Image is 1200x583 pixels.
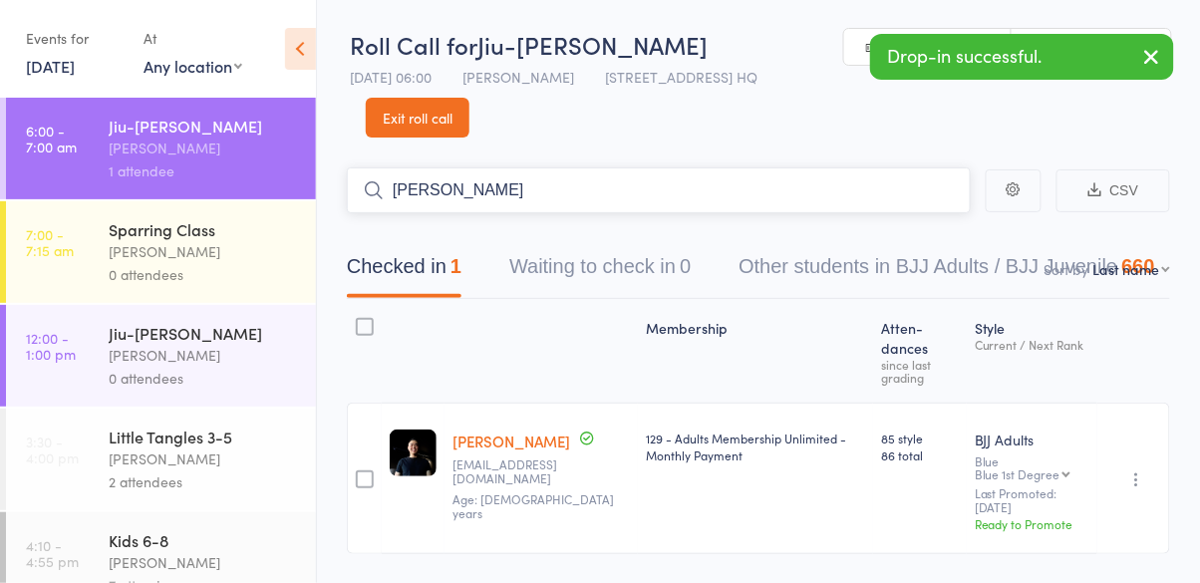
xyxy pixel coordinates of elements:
[6,305,316,407] a: 12:00 -1:00 pmJiu-[PERSON_NAME][PERSON_NAME]0 attendees
[975,467,1060,480] div: Blue 1st Degree
[26,123,77,154] time: 6:00 - 7:00 am
[638,308,873,394] div: Membership
[350,28,477,61] span: Roll Call for
[109,367,299,390] div: 0 attendees
[452,431,570,451] a: [PERSON_NAME]
[26,434,79,465] time: 3:30 - 4:00 pm
[109,529,299,551] div: Kids 6-8
[881,430,959,446] span: 85 style
[739,245,1155,298] button: Other students in BJJ Adults / BJJ Juvenile660
[109,322,299,344] div: Jiu-[PERSON_NAME]
[144,55,242,77] div: Any location
[975,486,1089,515] small: Last Promoted: [DATE]
[109,159,299,182] div: 1 attendee
[975,430,1089,449] div: BJJ Adults
[477,28,708,61] span: Jiu-[PERSON_NAME]
[881,446,959,463] span: 86 total
[605,67,757,87] span: [STREET_ADDRESS] HQ
[26,330,76,362] time: 12:00 - 1:00 pm
[109,137,299,159] div: [PERSON_NAME]
[144,22,242,55] div: At
[967,308,1097,394] div: Style
[350,67,432,87] span: [DATE] 06:00
[450,255,461,277] div: 1
[1093,259,1160,279] div: Last name
[109,263,299,286] div: 0 attendees
[1056,169,1170,212] button: CSV
[452,457,630,486] small: sanghun.han1@gmail.com
[109,218,299,240] div: Sparring Class
[109,551,299,574] div: [PERSON_NAME]
[1045,259,1089,279] label: Sort by
[6,98,316,199] a: 6:00 -7:00 amJiu-[PERSON_NAME][PERSON_NAME]1 attendee
[975,454,1089,480] div: Blue
[975,338,1089,351] div: Current / Next Rank
[109,470,299,493] div: 2 attendees
[509,245,691,298] button: Waiting to check in0
[109,447,299,470] div: [PERSON_NAME]
[109,344,299,367] div: [PERSON_NAME]
[109,115,299,137] div: Jiu-[PERSON_NAME]
[680,255,691,277] div: 0
[390,430,437,476] img: image1638121152.png
[975,515,1089,532] div: Ready to Promote
[646,430,865,463] div: 129 - Adults Membership Unlimited - Monthly Payment
[26,537,79,569] time: 4:10 - 4:55 pm
[347,245,461,298] button: Checked in1
[109,426,299,447] div: Little Tangles 3-5
[26,22,124,55] div: Events for
[452,490,614,521] span: Age: [DEMOGRAPHIC_DATA] years
[6,409,316,510] a: 3:30 -4:00 pmLittle Tangles 3-5[PERSON_NAME]2 attendees
[881,358,959,384] div: since last grading
[6,201,316,303] a: 7:00 -7:15 amSparring Class[PERSON_NAME]0 attendees
[870,34,1174,80] div: Drop-in successful.
[26,226,74,258] time: 7:00 - 7:15 am
[26,55,75,77] a: [DATE]
[462,67,574,87] span: [PERSON_NAME]
[873,308,967,394] div: Atten­dances
[1122,255,1155,277] div: 660
[366,98,469,138] a: Exit roll call
[347,167,971,213] input: Search by name
[109,240,299,263] div: [PERSON_NAME]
